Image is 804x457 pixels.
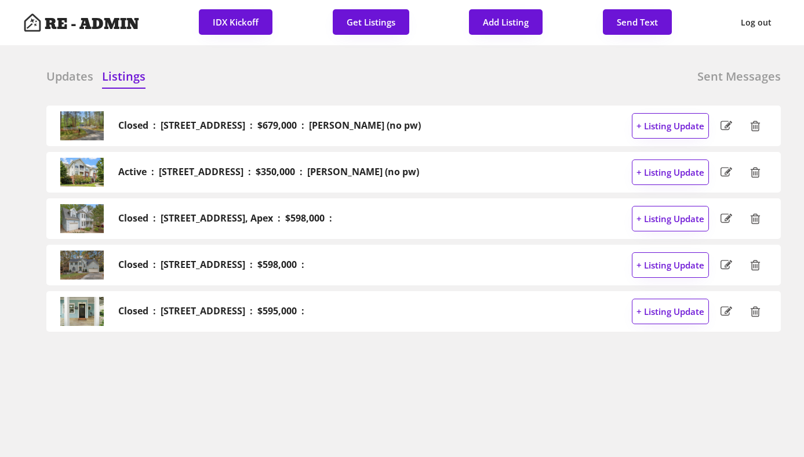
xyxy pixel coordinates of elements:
h2: Closed : [STREET_ADDRESS] : $679,000 : [PERSON_NAME] (no pw) [118,120,421,131]
h2: Active : [STREET_ADDRESS] : $350,000 : [PERSON_NAME] (no pw) [118,166,419,177]
img: 20250827153836914057000000-o.jpg [60,158,104,187]
button: + Listing Update [632,159,709,185]
img: 20240718142057399140000000-o.jpg [60,297,104,326]
button: + Listing Update [632,299,709,324]
button: + Listing Update [632,113,709,139]
img: 20240905231728520481000000-o.jpg [60,204,104,233]
button: + Listing Update [632,206,709,231]
button: IDX Kickoff [199,9,272,35]
h6: Updates [46,68,93,85]
h6: Sent Messages [697,68,781,85]
button: Send Text [603,9,672,35]
button: + Listing Update [632,252,709,278]
h2: Closed : [STREET_ADDRESS] : $598,000 : [118,259,304,270]
button: Log out [732,9,781,36]
img: Artboard%201%20copy%203.svg [23,13,42,32]
h6: Listings [102,68,145,85]
h2: Closed : [STREET_ADDRESS] : $595,000 : [118,306,304,317]
button: Get Listings [333,9,409,35]
h4: RE - ADMIN [45,17,139,32]
img: 20250409202501095101000000-o.jpg [60,111,104,140]
h2: Closed : [STREET_ADDRESS], Apex : $598,000 : [118,213,332,224]
button: Add Listing [469,9,543,35]
img: 20241107145433317487000000-o.jpg [60,251,104,280]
